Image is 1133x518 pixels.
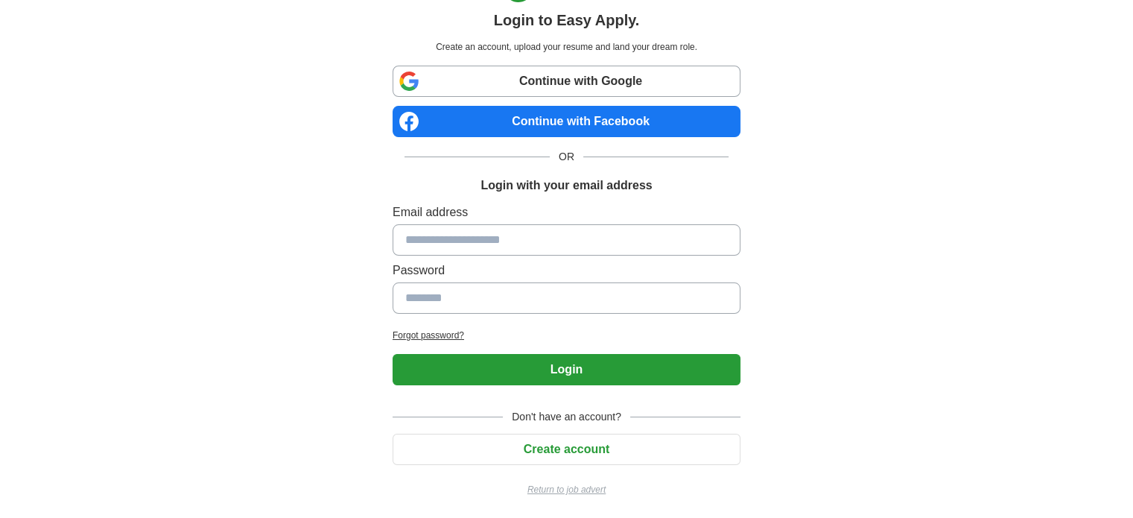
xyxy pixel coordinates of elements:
a: Create account [393,443,740,455]
button: Create account [393,434,740,465]
span: OR [550,149,583,165]
a: Continue with Facebook [393,106,740,137]
h1: Login with your email address [480,177,652,195]
a: Continue with Google [393,66,740,97]
span: Don't have an account? [503,409,630,425]
label: Password [393,262,740,279]
h1: Login to Easy Apply. [494,9,640,31]
p: Create an account, upload your resume and land your dream role. [396,40,737,54]
label: Email address [393,203,740,221]
button: Login [393,354,740,385]
a: Return to job advert [393,483,740,496]
a: Forgot password? [393,329,740,342]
